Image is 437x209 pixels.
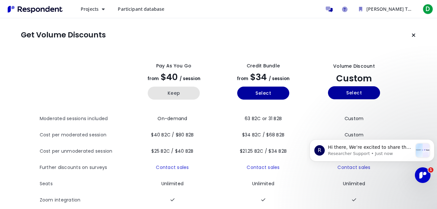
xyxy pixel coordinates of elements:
[40,176,129,192] th: Seats
[237,76,248,82] span: from
[40,143,129,160] th: Cost per unmoderated session
[366,6,417,12] span: [PERSON_NAME] Team
[147,76,159,82] span: from
[40,160,129,176] th: Further discounts on surveys
[157,115,187,122] span: On-demand
[354,3,419,15] button: daniel habtom Team
[247,63,280,69] div: Credit Bundle
[21,31,106,40] h1: Get Volume Discounts
[345,115,364,122] span: Custom
[245,115,282,122] span: 63 B2C or 31 B2B
[322,3,335,16] a: Message participants
[423,4,433,14] span: D
[40,111,129,127] th: Moderated sessions included
[118,6,164,12] span: Participant database
[415,167,430,183] iframe: Intercom live chat
[180,76,200,82] span: / session
[421,3,434,15] button: D
[336,72,372,84] span: Custom
[156,63,191,69] div: Pay as you go
[237,87,289,100] button: Select yearly basic plan
[407,29,420,42] button: Keep current plan
[40,192,129,208] th: Zoom integration
[81,6,99,12] span: Projects
[269,76,290,82] span: / session
[242,132,284,138] span: $34 B2C / $68 B2B
[333,63,375,70] div: Volume Discount
[5,4,65,15] img: Respondent
[151,132,194,138] span: $40 B2C / $80 B2B
[428,167,433,173] span: 1
[307,126,437,191] iframe: Intercom notifications message
[252,180,274,187] span: Unlimited
[247,164,280,171] a: Contact sales
[148,87,200,100] button: Keep current yearly payg plan
[113,3,170,15] a: Participant database
[161,180,184,187] span: Unlimited
[75,3,110,15] button: Projects
[338,3,351,16] a: Help and support
[328,86,380,99] button: Select yearly custom_static plan
[40,127,129,143] th: Cost per moderated session
[156,164,189,171] a: Contact sales
[151,148,193,154] span: $25 B2C / $40 B2B
[250,71,267,83] span: $34
[161,71,178,83] span: $40
[240,148,287,154] span: $21.25 B2C / $34 B2B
